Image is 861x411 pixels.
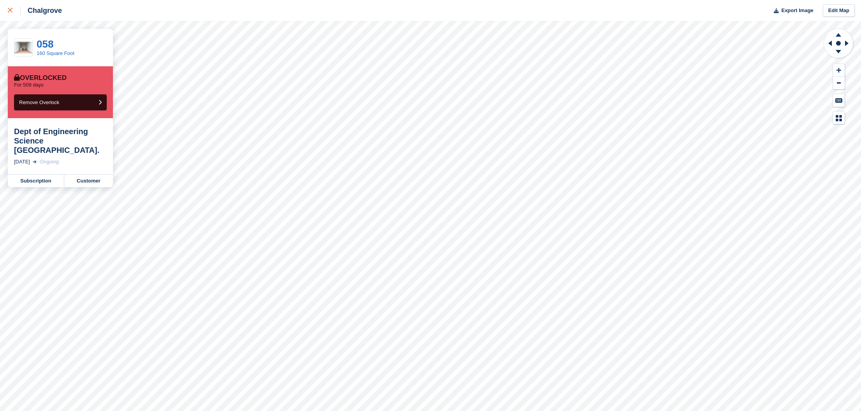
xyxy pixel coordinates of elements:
[833,112,845,124] button: Map Legend
[14,127,107,155] div: Dept of Engineering Science [GEOGRAPHIC_DATA].
[14,42,32,54] img: 160%20Square%20Foot.jpg
[14,74,67,82] div: Overlocked
[40,158,59,166] div: Ongoing
[14,94,107,110] button: Remove Overlock
[781,7,813,14] span: Export Image
[833,64,845,77] button: Zoom In
[37,50,74,56] a: 160 Square Foot
[833,77,845,90] button: Zoom Out
[14,158,30,166] div: [DATE]
[21,6,62,15] div: Chalgrove
[769,4,813,17] button: Export Image
[33,160,37,163] img: arrow-right-light-icn-cde0832a797a2874e46488d9cf13f60e5c3a73dbe684e267c42b8395dfbc2abf.svg
[8,175,64,187] a: Subscription
[14,82,44,88] p: For 509 days
[19,99,59,105] span: Remove Overlock
[64,175,113,187] a: Customer
[833,94,845,107] button: Keyboard Shortcuts
[823,4,855,17] a: Edit Map
[37,38,53,50] a: 058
